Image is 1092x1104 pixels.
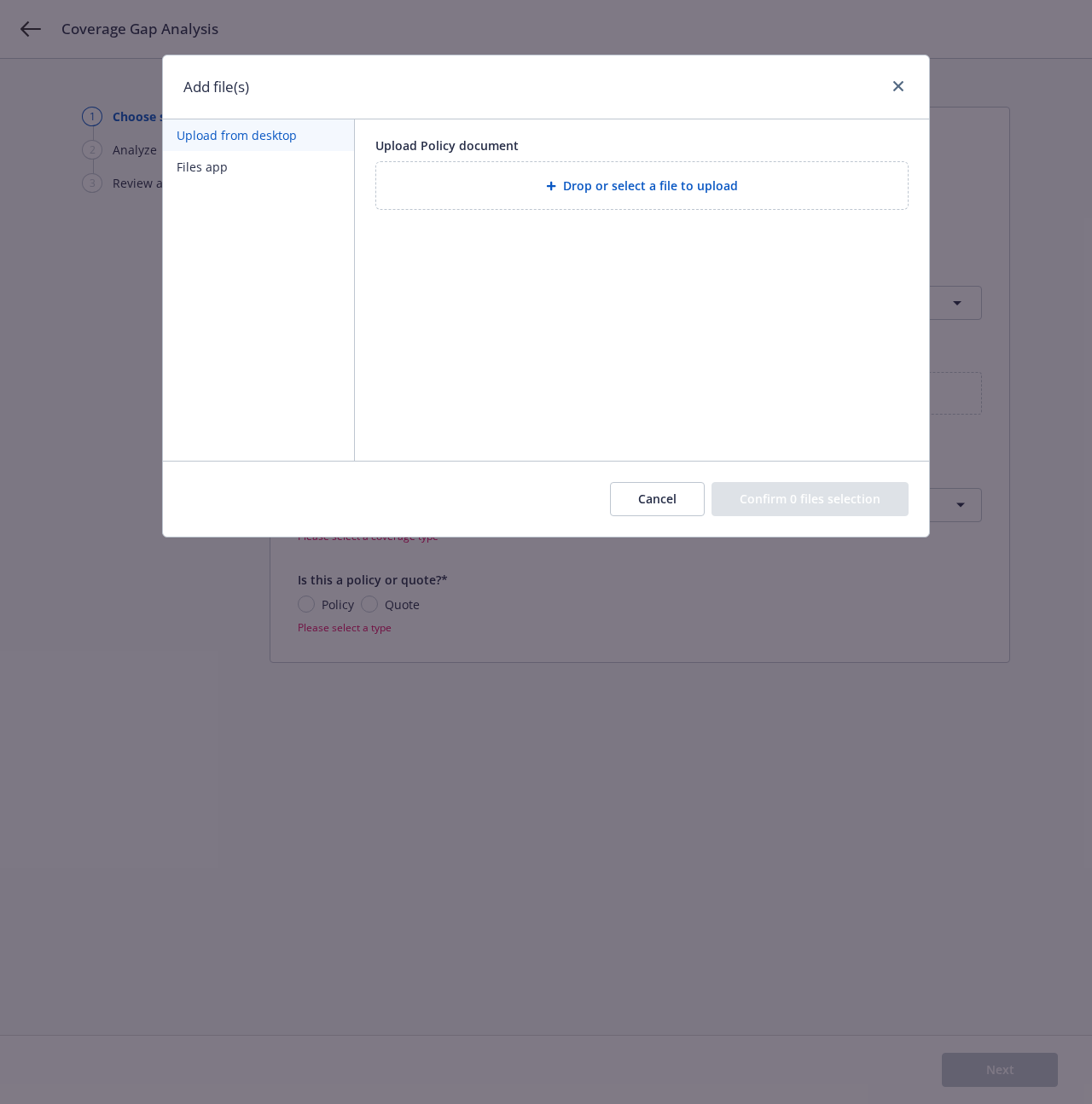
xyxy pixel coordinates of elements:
[375,161,909,210] div: Drop or select a file to upload
[563,177,738,195] span: Drop or select a file to upload
[183,76,249,98] h1: Add file(s)
[375,137,909,154] div: Upload Policy document
[610,482,705,516] button: Cancel
[163,119,354,151] button: Upload from desktop
[163,151,354,183] button: Files app
[888,76,909,96] a: close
